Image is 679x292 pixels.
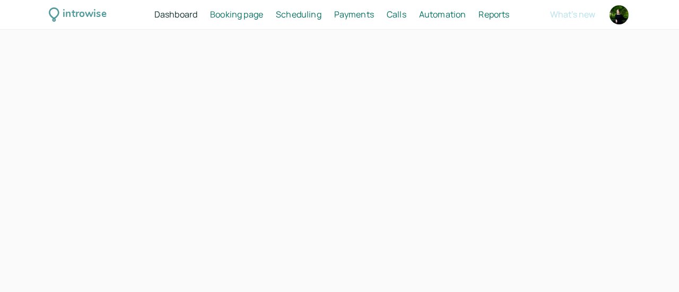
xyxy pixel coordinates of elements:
span: Booking page [210,8,263,20]
a: Payments [334,8,374,22]
a: Calls [387,8,406,22]
span: Automation [419,8,466,20]
a: Booking page [210,8,263,22]
a: Account [608,4,630,26]
a: Automation [419,8,466,22]
span: What's new [550,8,595,20]
a: introwise [49,6,107,23]
a: Reports [478,8,509,22]
span: Scheduling [276,8,321,20]
span: Dashboard [154,8,197,20]
span: Reports [478,8,509,20]
span: Calls [387,8,406,20]
span: Payments [334,8,374,20]
div: introwise [63,6,106,23]
a: Dashboard [154,8,197,22]
button: What's new [550,10,595,19]
a: Scheduling [276,8,321,22]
